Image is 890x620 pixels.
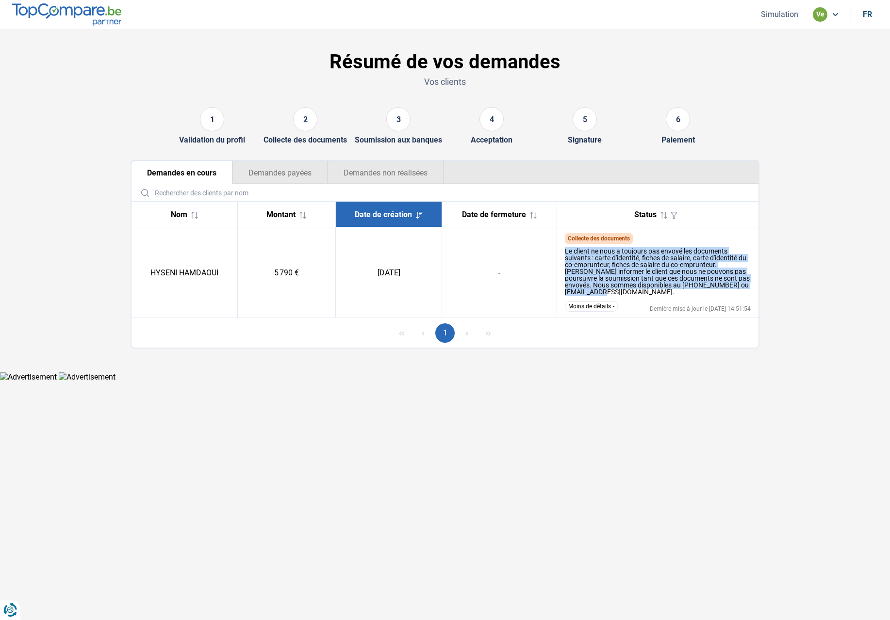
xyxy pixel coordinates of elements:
span: Date de fermeture [462,210,526,219]
span: Collecte des documents [568,235,630,242]
td: HYSENI HAMDAOUI [132,227,237,318]
img: TopCompare.be [12,3,121,25]
span: Date de création [355,210,412,219]
button: Previous Page [413,323,433,343]
div: 1 [200,107,224,131]
div: 6 [666,107,690,131]
button: First Page [392,323,412,343]
img: Advertisement [59,372,115,382]
div: 3 [386,107,411,131]
input: Rechercher des clients par nom [135,184,755,201]
td: [DATE] [336,227,442,318]
div: Paiement [661,135,695,144]
h1: Résumé de vos demandes [131,50,759,74]
button: Simulation [758,9,801,19]
td: 5 790 € [237,227,335,318]
div: Dernière mise à jour le [DATE] 14:51:54 [650,306,751,312]
div: 4 [479,107,504,131]
div: fr [863,10,872,19]
div: Acceptation [471,135,512,144]
button: Demandes non réalisées [328,161,444,184]
td: - [442,227,557,318]
div: 5 [573,107,597,131]
div: Signature [568,135,602,144]
div: ve [813,7,827,22]
button: Moins de détails [565,301,618,312]
button: Demandes payées [232,161,328,184]
button: Page 1 [435,323,455,343]
button: Last Page [478,323,498,343]
button: Next Page [457,323,477,343]
div: Validation du profil [179,135,245,144]
span: Nom [171,210,187,219]
div: Collecte des documents [264,135,347,144]
div: Soumission aux banques [355,135,442,144]
button: Demandes en cours [132,161,232,184]
span: Montant [266,210,296,219]
p: Vos clients [131,76,759,88]
span: Status [634,210,657,219]
div: Le client ne nous a toujours pas envoyé les documents suivants : carte d'identité, fiches de sala... [565,248,751,295]
div: 2 [293,107,317,131]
